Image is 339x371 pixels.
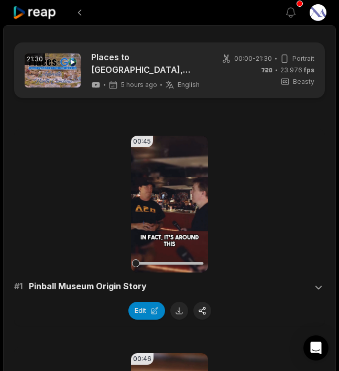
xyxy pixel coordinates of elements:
button: Edit [128,302,165,320]
video: Your browser does not support mp4 format. [131,136,208,272]
span: English [178,81,200,89]
span: # 1 [14,281,23,293]
span: 5 hours ago [121,81,157,89]
span: Portrait [292,54,314,63]
span: 23.976 [280,66,314,75]
span: Beasty [293,77,314,86]
span: 00:00 - 21:30 [234,54,272,63]
a: Places to [GEOGRAPHIC_DATA], [US_STATE] (S1E1) [91,51,204,76]
span: Pinball Museum Origin Story [29,281,147,293]
span: fps [304,66,314,74]
div: Open Intercom Messenger [303,335,329,361]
